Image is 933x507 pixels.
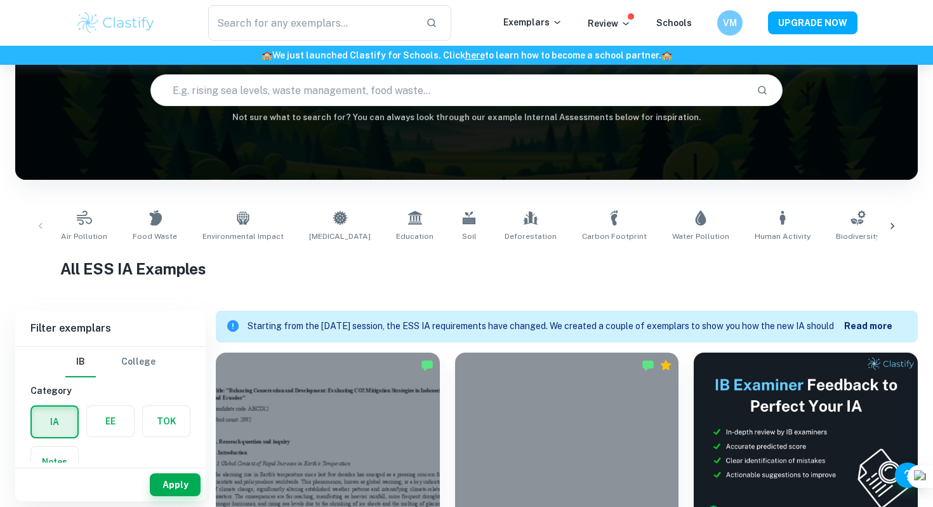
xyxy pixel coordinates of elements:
span: Water Pollution [672,231,729,242]
button: IA [32,407,77,437]
span: Food Waste [133,231,177,242]
img: Marked [642,359,654,372]
h6: Category [30,384,190,398]
input: E.g. rising sea levels, waste management, food waste... [151,72,746,108]
input: Search for any exemplars... [208,5,416,41]
img: Marked [421,359,433,372]
span: 🏫 [661,50,672,60]
button: College [121,347,155,377]
button: Apply [150,473,201,496]
button: Search [751,79,773,101]
h6: VM [723,16,738,30]
span: Carbon Footprint [582,231,647,242]
h1: All ESS IA Examples [60,257,873,280]
b: Read more [844,321,892,331]
button: Notes [31,447,78,477]
p: Starting from the [DATE] session, the ESS IA requirements have changed. We created a couple of ex... [248,320,844,334]
h6: We just launched Clastify for Schools. Click to learn how to become a school partner. [3,48,930,62]
span: Education [396,231,433,242]
button: IB [65,347,96,377]
a: Schools [656,18,692,28]
span: Deforestation [505,231,557,242]
button: VM [717,10,743,36]
h6: Filter exemplars [15,311,206,346]
a: here [465,50,485,60]
span: Biodiversity [836,231,880,242]
h6: Not sure what to search for? You can always look through our example Internal Assessments below f... [15,111,918,124]
span: Air Pollution [61,231,107,242]
button: EE [87,406,134,436]
button: Help and Feedback [895,463,920,488]
span: Environmental Impact [202,231,284,242]
span: 🏫 [261,50,272,60]
p: Review [588,17,631,30]
button: UPGRADE NOW [768,11,857,34]
img: Clastify logo [76,10,156,36]
div: Premium [659,359,672,372]
div: Filter type choice [65,347,155,377]
span: Human Activity [755,231,811,242]
button: TOK [143,406,190,436]
span: [MEDICAL_DATA] [309,231,371,242]
p: Exemplars [503,15,562,29]
span: Soil [462,231,477,242]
